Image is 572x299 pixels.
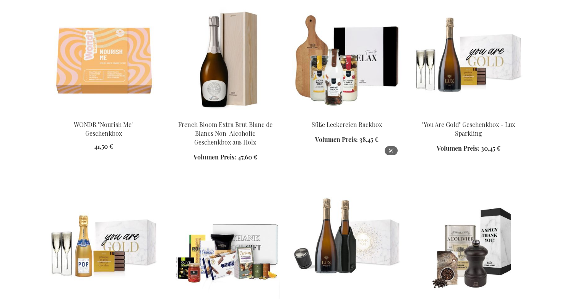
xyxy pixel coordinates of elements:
a: French Bloom Extra Brut Blanc de Blancs Non-Alcoholic Wooden Gift Box [171,111,280,118]
a: Süße Leckereien Backbox [312,120,382,128]
a: "You Are Gold" Geschenkbox - Lux Sparkling [422,120,515,137]
span: Volumen Preis: [437,144,479,152]
a: "You Are Gold" Geschenkbox - Lux Sparkling [414,111,523,118]
img: WONDR Nourish Me Gift Box [49,7,158,114]
img: Sweet Treats Baking Box [292,7,401,114]
a: Volumen Preis: 38,45 € [315,135,379,144]
span: Volumen Preis: [193,153,236,161]
span: 38,45 € [359,135,379,143]
span: 41,50 € [94,142,113,150]
a: Volumen Preis: 30,45 € [437,144,500,153]
span: 30,45 € [481,144,500,152]
a: WONDR "Nourish Me" Geschenkbox [74,120,133,137]
img: French Bloom Extra Brut Blanc de Blancs Non-Alcoholic Wooden Gift Box [171,7,280,114]
img: "You Are Gold" Geschenkbox - Lux Sparkling [414,7,523,114]
a: French Bloom Extra Brut Blanc de Blancs Non-Alcoholic Geschenkbox aus Holz [178,120,273,146]
a: Sweet Treats Baking Box [292,111,401,118]
a: WONDR Nourish Me Gift Box [49,111,158,118]
a: Volumen Preis: 47,60 € [193,153,257,162]
span: Volumen Preis: [315,135,358,143]
span: 47,60 € [238,153,257,161]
